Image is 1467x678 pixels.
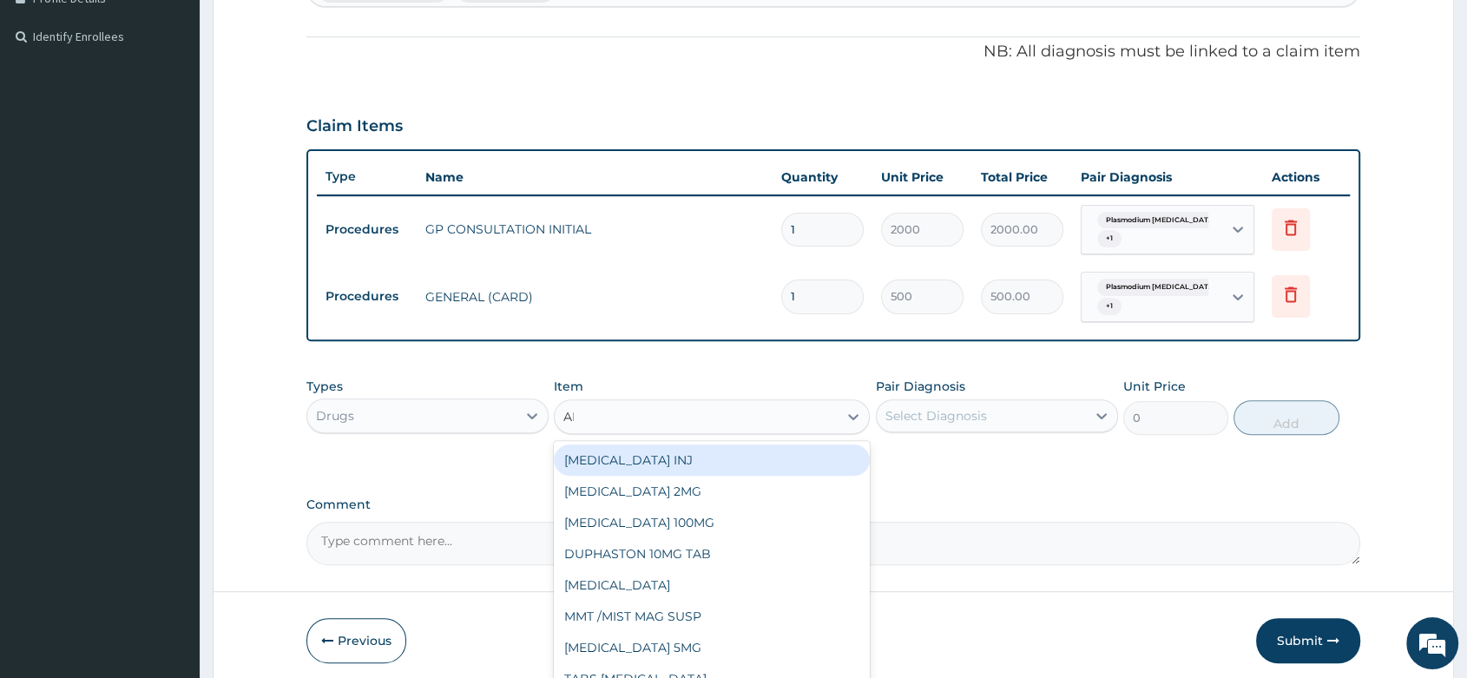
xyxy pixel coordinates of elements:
[554,507,870,538] div: [MEDICAL_DATA] 100MG
[317,161,417,193] th: Type
[317,280,417,313] td: Procedures
[101,219,240,394] span: We're online!
[90,97,292,120] div: Chat with us now
[876,378,965,395] label: Pair Diagnosis
[1097,230,1122,247] span: + 1
[1233,400,1339,435] button: Add
[32,87,70,130] img: d_794563401_company_1708531726252_794563401
[417,280,773,314] td: GENERAL (CARD)
[1097,298,1122,315] span: + 1
[972,160,1072,194] th: Total Price
[1123,378,1186,395] label: Unit Price
[306,41,1360,63] p: NB: All diagnosis must be linked to a claim item
[285,9,326,50] div: Minimize live chat window
[885,407,987,425] div: Select Diagnosis
[316,407,354,425] div: Drugs
[554,444,870,476] div: [MEDICAL_DATA] INJ
[1256,618,1360,663] button: Submit
[9,474,331,535] textarea: Type your message and hit 'Enter'
[554,378,583,395] label: Item
[1072,160,1263,194] th: Pair Diagnosis
[554,632,870,663] div: [MEDICAL_DATA] 5MG
[306,117,403,136] h3: Claim Items
[317,214,417,246] td: Procedures
[554,601,870,632] div: MMT /MIST MAG SUSP
[306,497,1360,512] label: Comment
[306,618,406,663] button: Previous
[1097,279,1251,296] span: Plasmodium [MEDICAL_DATA] witho...
[417,212,773,247] td: GP CONSULTATION INITIAL
[773,160,872,194] th: Quantity
[1097,212,1251,229] span: Plasmodium [MEDICAL_DATA] witho...
[554,538,870,569] div: DUPHASTON 10MG TAB
[872,160,972,194] th: Unit Price
[554,569,870,601] div: [MEDICAL_DATA]
[417,160,773,194] th: Name
[554,476,870,507] div: [MEDICAL_DATA] 2MG
[306,379,343,394] label: Types
[1263,160,1350,194] th: Actions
